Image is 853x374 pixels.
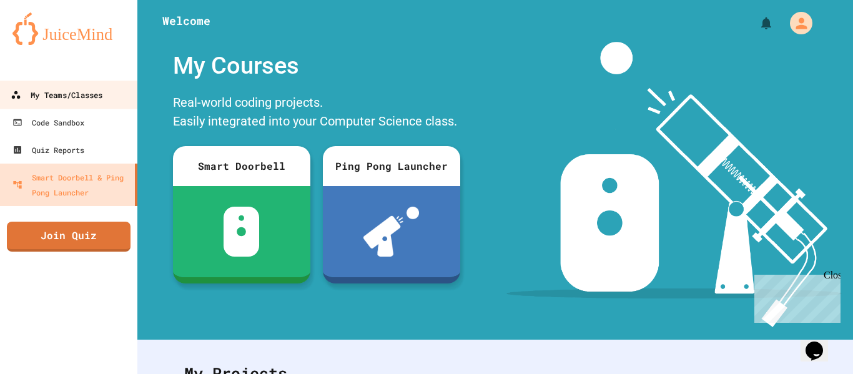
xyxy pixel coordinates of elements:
iframe: chat widget [801,324,841,362]
div: Quiz Reports [12,142,84,157]
div: My Teams/Classes [11,87,102,103]
div: Chat with us now!Close [5,5,86,79]
img: banner-image-my-projects.png [506,42,841,327]
div: Ping Pong Launcher [323,146,460,186]
img: ppl-with-ball.png [363,207,419,257]
div: Smart Doorbell & Ping Pong Launcher [12,170,130,200]
div: Real-world coding projects. Easily integrated into your Computer Science class. [167,90,466,137]
div: My Notifications [736,12,777,34]
div: My Account [777,9,816,37]
div: My Courses [167,42,466,90]
img: sdb-white.svg [224,207,259,257]
div: Smart Doorbell [173,146,310,186]
a: Join Quiz [7,222,131,252]
img: logo-orange.svg [12,12,125,45]
iframe: chat widget [749,270,841,323]
div: Code Sandbox [12,115,84,130]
